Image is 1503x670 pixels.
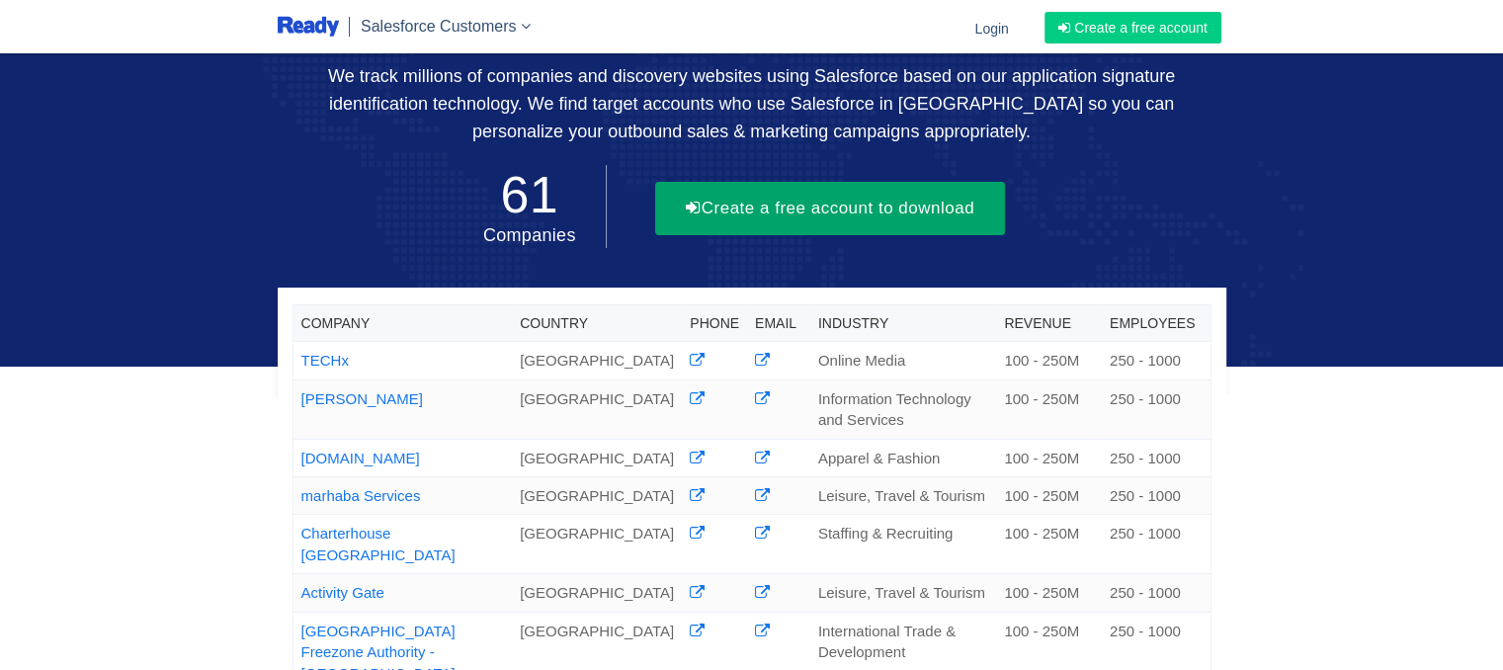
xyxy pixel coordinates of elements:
[301,352,349,369] a: TECHx
[361,18,516,35] span: Salesforce Customers
[512,379,682,439] td: [GEOGRAPHIC_DATA]
[301,450,420,466] a: [DOMAIN_NAME]
[996,305,1102,342] th: Revenue
[512,476,682,514] td: [GEOGRAPHIC_DATA]
[682,305,747,342] th: Phone
[512,342,682,379] td: [GEOGRAPHIC_DATA]
[974,21,1008,37] span: Login
[1102,342,1211,379] td: 250 - 1000
[810,342,996,379] td: Online Media
[278,15,340,40] img: logo
[810,476,996,514] td: Leisure, Travel & Tourism
[292,305,512,342] th: Company
[512,305,682,342] th: Country
[301,390,423,407] a: [PERSON_NAME]
[1102,515,1211,574] td: 250 - 1000
[810,574,996,612] td: Leisure, Travel & Tourism
[655,182,1005,235] button: Create a free account to download
[301,487,421,504] a: marhaba Services
[278,62,1226,145] p: We track millions of companies and discovery websites using Salesforce based on our application s...
[512,574,682,612] td: [GEOGRAPHIC_DATA]
[301,584,384,601] a: Activity Gate
[512,439,682,476] td: [GEOGRAPHIC_DATA]
[1102,476,1211,514] td: 250 - 1000
[1102,379,1211,439] td: 250 - 1000
[747,305,810,342] th: Email
[996,439,1102,476] td: 100 - 250M
[962,3,1020,53] a: Login
[1044,12,1221,43] a: Create a free account
[483,225,576,245] span: Companies
[810,515,996,574] td: Staffing & Recruiting
[483,166,576,223] span: 61
[810,305,996,342] th: Industry
[996,379,1102,439] td: 100 - 250M
[996,515,1102,574] td: 100 - 250M
[1102,305,1211,342] th: Employees
[1102,439,1211,476] td: 250 - 1000
[996,574,1102,612] td: 100 - 250M
[996,342,1102,379] td: 100 - 250M
[810,379,996,439] td: Information Technology and Services
[810,439,996,476] td: Apparel & Fashion
[512,515,682,574] td: [GEOGRAPHIC_DATA]
[1102,574,1211,612] td: 250 - 1000
[301,525,456,562] a: Charterhouse [GEOGRAPHIC_DATA]
[996,476,1102,514] td: 100 - 250M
